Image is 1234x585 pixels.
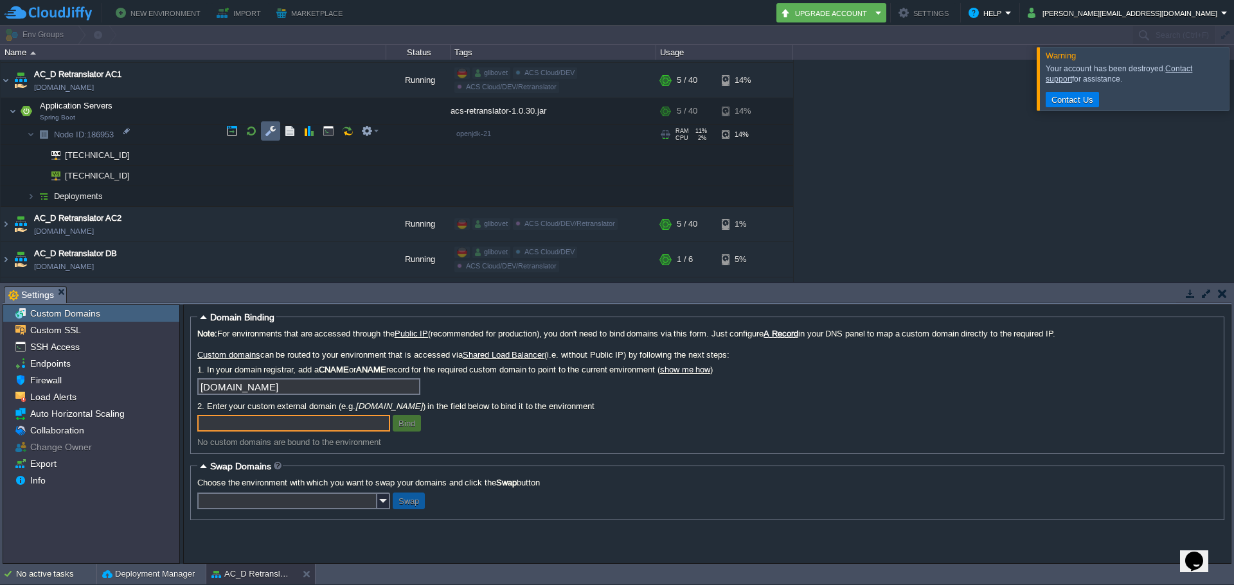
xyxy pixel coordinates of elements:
label: 1. In your domain registrar, add a or record for the required custom domain to point to the curre... [197,365,1217,374]
div: Your account has been destroyed. for assistance. [1046,64,1226,84]
div: Running [386,63,451,98]
div: No custom domains are bound to the environment [197,437,1217,447]
button: Help [969,5,1005,21]
a: Custom SSL [28,324,83,336]
i: [DOMAIN_NAME] [355,401,423,411]
div: 1 / 6 [677,242,693,277]
img: AMDAwAAAACH5BAEAAAAALAAAAAABAAEAAAICRAEAOw== [12,277,30,312]
div: Tags [451,45,656,60]
span: [DOMAIN_NAME] [34,260,94,273]
img: AMDAwAAAACH5BAEAAAAALAAAAAABAAEAAAICRAEAOw== [30,51,36,55]
div: 14% [722,63,764,98]
b: CNAME [319,365,349,374]
div: Status [387,45,450,60]
a: Public IP [395,329,429,338]
a: [DOMAIN_NAME] [34,81,94,94]
div: 5 / 40 [677,207,697,241]
div: Running [386,277,451,312]
a: AC_D Retranslator AC1 [34,68,121,81]
img: AMDAwAAAACH5BAEAAAAALAAAAAABAAEAAAICRAEAOw== [27,125,35,144]
button: Import [217,5,265,21]
span: ACS Cloud/DEV/Retranslator [524,220,615,227]
span: Spring Boot [40,114,75,121]
img: AMDAwAAAACH5BAEAAAAALAAAAAABAAEAAAICRAEAOw== [35,166,42,186]
a: Load Alerts [28,391,78,403]
a: Info [28,475,48,486]
img: AMDAwAAAACH5BAEAAAAALAAAAAABAAEAAAICRAEAOw== [42,166,60,186]
a: Application ServersSpring Boot [39,101,114,110]
a: Collaboration [28,424,86,436]
img: AMDAwAAAACH5BAEAAAAALAAAAAABAAEAAAICRAEAOw== [42,145,60,165]
img: AMDAwAAAACH5BAEAAAAALAAAAAABAAEAAAICRAEAOw== [1,207,11,241]
iframe: chat widget [1180,534,1221,572]
a: show me how [660,365,710,374]
div: glibovet [472,218,510,230]
img: AMDAwAAAACH5BAEAAAAALAAAAAABAAEAAAICRAEAOw== [1,63,11,98]
a: SSH Access [28,341,82,353]
span: ACS Cloud/DEV [524,69,575,76]
div: Usage [657,45,792,60]
label: can be routed to your environment that is accessed via (i.e. without Public IP) by following the ... [197,350,1217,360]
img: AMDAwAAAACH5BAEAAAAALAAAAAABAAEAAAICRAEAOw== [1,242,11,277]
a: Change Owner [28,441,94,453]
span: Firewall [28,374,64,386]
span: RAM [675,128,689,134]
a: Deployments [53,191,105,202]
div: 6% [722,277,764,312]
span: 2% [693,135,706,141]
img: AMDAwAAAACH5BAEAAAAALAAAAAABAAEAAAICRAEAOw== [12,242,30,277]
div: 5 / 40 [677,63,697,98]
a: Export [28,458,58,469]
img: AMDAwAAAACH5BAEAAAAALAAAAAABAAEAAAICRAEAOw== [35,186,53,206]
img: CloudJiffy [4,5,92,21]
div: glibovet [472,67,510,79]
button: Deployment Manager [102,568,195,581]
a: Shared Load Balancer [463,350,544,360]
span: [TECHNICAL_ID] [64,145,132,165]
a: Node ID:186953 [53,129,116,140]
span: ACS Cloud/DEV/Retranslator [466,262,557,270]
a: Custom domains [197,350,260,360]
span: ACS Cloud/DEV [524,248,575,256]
span: Auto Horizontal Scaling [28,408,127,419]
div: 14% [722,98,764,124]
button: Upgrade Account [780,5,872,21]
button: [PERSON_NAME][EMAIL_ADDRESS][DOMAIN_NAME] [1028,5,1221,21]
label: For environments that are accessed through the (recommended for production), you don't need to bi... [197,329,1217,338]
div: glibovet [472,247,510,258]
a: Endpoints [28,358,73,369]
span: Swap Domains [210,461,271,471]
span: 186953 [53,129,116,140]
span: AC_D Retranslator AC2 [34,212,121,225]
div: 1% [722,207,764,241]
button: Bind [395,417,419,429]
div: acs-retranslator-1.0.30.jar [451,98,656,124]
div: Running [386,207,451,241]
span: Custom Domains [28,308,102,319]
a: [DOMAIN_NAME] [34,225,94,238]
b: ANAME [356,365,386,374]
span: [TECHNICAL_ID] [64,166,132,186]
span: 11% [694,128,707,134]
div: No active tasks [16,564,96,584]
a: AC_D Retranslator DB [34,247,117,260]
img: AMDAwAAAACH5BAEAAAAALAAAAAABAAEAAAICRAEAOw== [27,186,35,206]
img: AMDAwAAAACH5BAEAAAAALAAAAAABAAEAAAICRAEAOw== [35,125,53,144]
div: 5 / 40 [677,98,697,124]
div: Running [386,242,451,277]
b: Swap [496,478,517,487]
button: Settings [899,5,952,21]
div: Name [1,45,386,60]
button: Marketplace [276,5,346,21]
a: [TECHNICAL_ID] [64,171,132,180]
label: 2. Enter your custom external domain (e.g. ) in the field below to bind it to the environment [197,401,1217,411]
img: AMDAwAAAACH5BAEAAAAALAAAAAABAAEAAAICRAEAOw== [12,63,30,98]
